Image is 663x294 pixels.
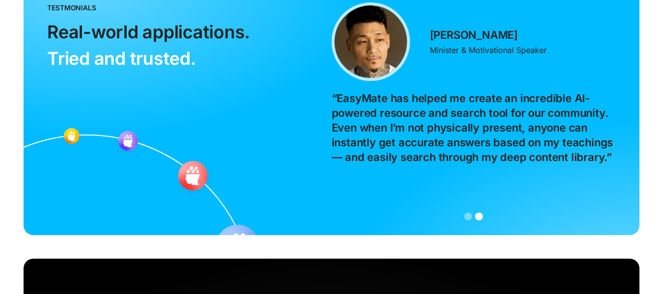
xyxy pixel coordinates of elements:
[464,213,472,220] div: Show slide 1 of 2
[430,44,547,56] p: Minister & Motivational Speaker
[430,27,518,42] p: [PERSON_NAME]
[475,213,483,220] div: Show slide 2 of 2
[332,2,616,208] div: 2 of 2
[47,19,250,72] div: Real-world applications. ‍
[47,2,96,13] div: testmonials
[332,91,616,164] p: “EasyMate has helped me create an incredible AI-powered resource and search tool for our communit...
[47,48,196,69] span: Tried and trusted.
[332,2,616,208] div: carousel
